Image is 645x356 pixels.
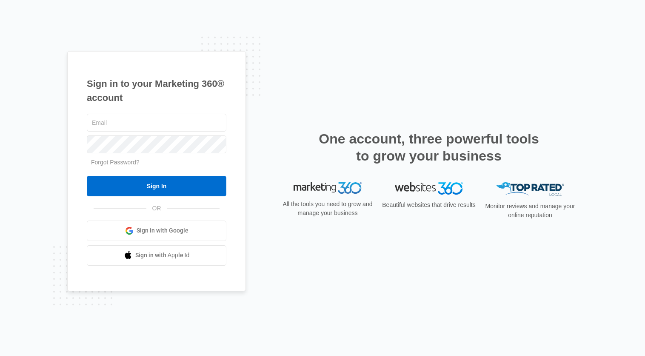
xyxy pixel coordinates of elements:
[482,202,578,220] p: Monitor reviews and manage your online reputation
[395,182,463,195] img: Websites 360
[87,176,226,196] input: Sign In
[91,159,140,166] a: Forgot Password?
[496,182,564,196] img: Top Rated Local
[294,182,362,194] img: Marketing 360
[135,251,190,260] span: Sign in with Apple Id
[87,245,226,266] a: Sign in with Apple Id
[137,226,188,235] span: Sign in with Google
[316,130,542,164] h2: One account, three powerful tools to grow your business
[146,204,167,213] span: OR
[87,77,226,105] h1: Sign in to your Marketing 360® account
[280,200,375,218] p: All the tools you need to grow and manage your business
[381,201,477,210] p: Beautiful websites that drive results
[87,221,226,241] a: Sign in with Google
[87,114,226,132] input: Email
